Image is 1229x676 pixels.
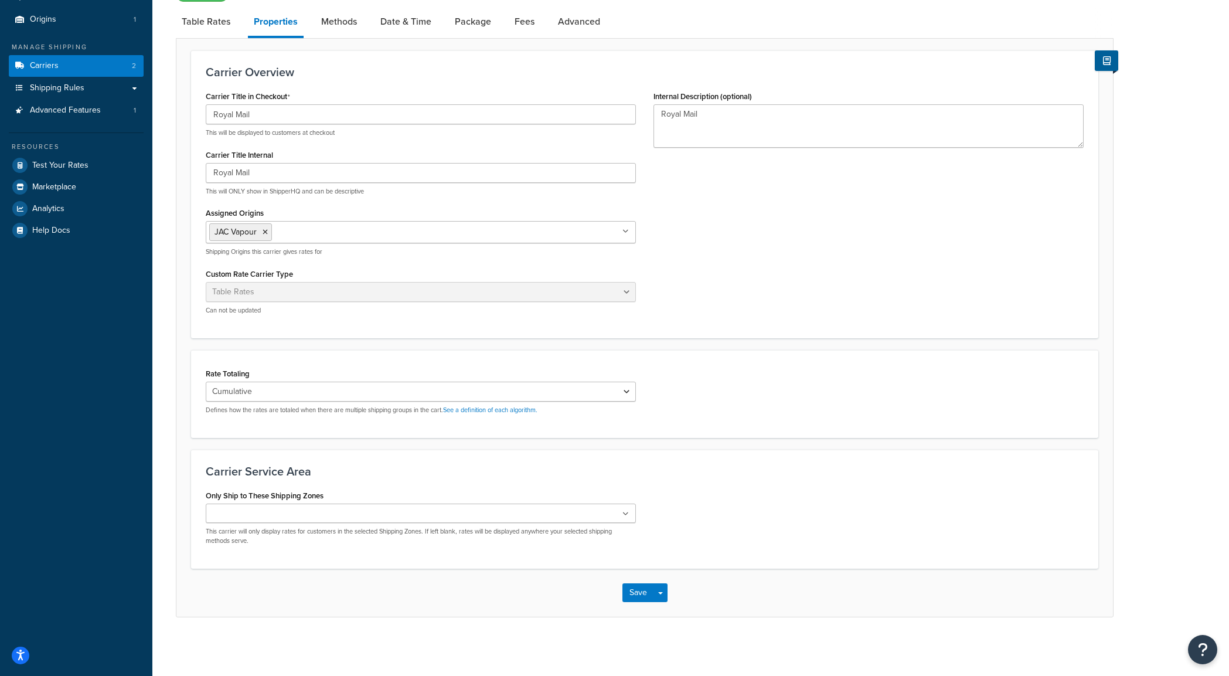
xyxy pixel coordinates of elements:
[30,15,56,25] span: Origins
[30,83,84,93] span: Shipping Rules
[206,406,636,415] p: Defines how the rates are totaled when there are multiple shipping groups in the cart.
[206,270,293,278] label: Custom Rate Carrier Type
[9,220,144,241] a: Help Docs
[206,247,636,256] p: Shipping Origins this carrier gives rates for
[9,100,144,121] a: Advanced Features1
[206,491,324,500] label: Only Ship to These Shipping Zones
[653,92,752,101] label: Internal Description (optional)
[1188,635,1217,664] button: Open Resource Center
[32,226,70,236] span: Help Docs
[134,106,136,116] span: 1
[375,8,437,36] a: Date & Time
[449,8,497,36] a: Package
[9,100,144,121] li: Advanced Features
[206,209,264,218] label: Assigned Origins
[206,128,636,137] p: This will be displayed to customers at checkout
[9,55,144,77] li: Carriers
[443,405,537,415] a: See a definition of each algorithm.
[9,9,144,30] li: Origins
[9,155,144,176] a: Test Your Rates
[30,106,101,116] span: Advanced Features
[248,8,304,38] a: Properties
[134,15,136,25] span: 1
[9,42,144,52] div: Manage Shipping
[9,77,144,99] a: Shipping Rules
[206,527,636,545] p: This carrier will only display rates for customers in the selected Shipping Zones. If left blank,...
[9,55,144,77] a: Carriers2
[206,92,290,101] label: Carrier Title in Checkout
[30,61,59,71] span: Carriers
[9,9,144,30] a: Origins1
[206,66,1084,79] h3: Carrier Overview
[9,198,144,219] a: Analytics
[9,142,144,152] div: Resources
[653,104,1084,148] textarea: Royal Mail
[32,161,88,171] span: Test Your Rates
[622,583,654,602] button: Save
[132,61,136,71] span: 2
[206,306,636,315] p: Can not be updated
[206,369,250,378] label: Rate Totaling
[215,226,257,238] span: JAC Vapour
[9,176,144,198] a: Marketplace
[32,204,64,214] span: Analytics
[1095,50,1118,71] button: Show Help Docs
[206,151,273,159] label: Carrier Title Internal
[206,187,636,196] p: This will ONLY show in ShipperHQ and can be descriptive
[176,8,236,36] a: Table Rates
[32,182,76,192] span: Marketplace
[206,465,1084,478] h3: Carrier Service Area
[315,8,363,36] a: Methods
[509,8,540,36] a: Fees
[552,8,606,36] a: Advanced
